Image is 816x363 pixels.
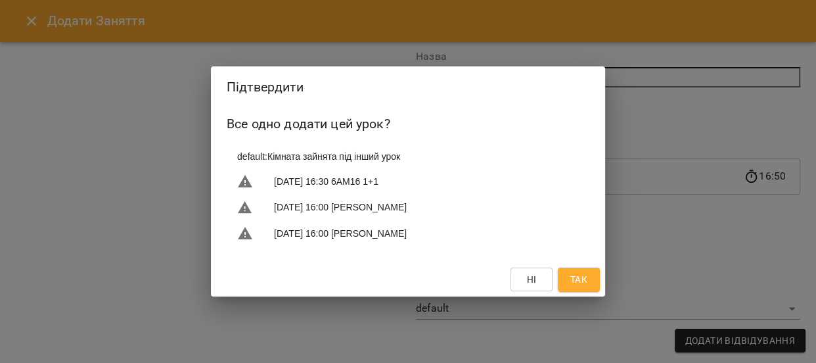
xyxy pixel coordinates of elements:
[227,145,589,168] li: default : Кімната зайнята під інший урок
[527,272,537,287] span: Ні
[227,195,589,221] li: [DATE] 16:00 [PERSON_NAME]
[227,168,589,195] li: [DATE] 16:30 6АМ16 1+1
[227,220,589,247] li: [DATE] 16:00 [PERSON_NAME]
[227,77,589,97] h2: Підтвердити
[558,268,600,291] button: Так
[227,114,589,134] h6: Все одно додати цей урок?
[510,268,553,291] button: Ні
[570,272,587,287] span: Так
